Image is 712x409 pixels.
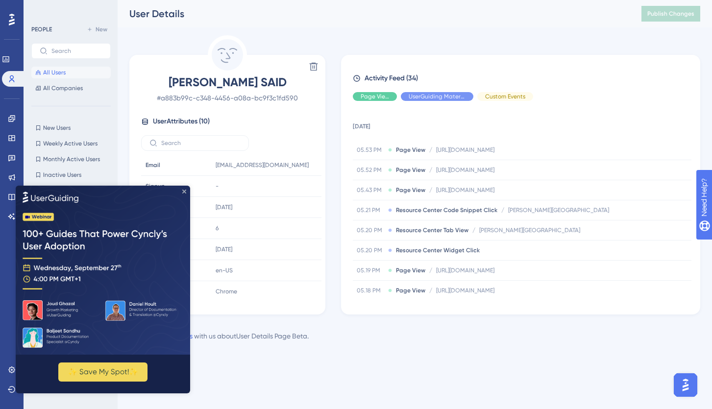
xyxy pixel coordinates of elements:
span: [PERSON_NAME] SAID [141,74,314,90]
span: 05.19 PM [357,266,384,274]
button: Weekly Active Users [31,138,111,149]
span: New [96,25,107,33]
span: Page View [396,166,425,174]
button: Monthly Active Users [31,153,111,165]
span: Page View [396,146,425,154]
span: New Users [43,124,71,132]
span: UserGuiding Material [409,93,466,100]
time: [DATE] [216,204,232,211]
span: Page View [396,186,425,194]
span: Page View [396,287,425,294]
span: All Users [43,69,66,76]
span: en-US [216,266,233,274]
span: 05.52 PM [357,166,384,174]
span: [URL][DOMAIN_NAME] [436,266,494,274]
span: Activity Feed (34) [365,72,418,84]
span: 05.20 PM [357,226,384,234]
div: Close Preview [167,4,171,8]
span: 6 [216,224,219,232]
span: / [429,186,432,194]
input: Search [51,48,102,54]
span: / [429,287,432,294]
td: [DATE] [353,109,691,140]
span: User Attributes ( 10 ) [153,116,210,127]
span: [URL][DOMAIN_NAME] [436,287,494,294]
span: [EMAIL_ADDRESS][DOMAIN_NAME] [216,161,309,169]
span: / [501,206,504,214]
span: Page View [361,93,389,100]
span: Monthly Active Users [43,155,100,163]
span: # a883b99c-c348-4456-a08a-bc9f3c1fd590 [141,92,314,104]
span: 05.43 PM [357,186,384,194]
span: [URL][DOMAIN_NAME] [436,166,494,174]
span: 05.20 PM [357,246,384,254]
span: Custom Events [485,93,525,100]
input: Search [161,140,241,146]
span: Resource Center Widget Click [396,246,480,254]
span: Resource Center Code Snippet Click [396,206,497,214]
button: New Users [31,122,111,134]
span: Publish Changes [647,10,694,18]
span: / [472,226,475,234]
span: 05.53 PM [357,146,384,154]
span: [URL][DOMAIN_NAME] [436,146,494,154]
iframe: UserGuiding AI Assistant Launcher [671,370,700,400]
span: [URL][DOMAIN_NAME] [436,186,494,194]
time: [DATE] [216,246,232,253]
button: New [83,24,111,35]
span: 05.21 PM [357,206,384,214]
span: Need Help? [23,2,61,14]
div: User Details [129,7,617,21]
button: All Companies [31,82,111,94]
span: [PERSON_NAME][GEOGRAPHIC_DATA] [508,206,609,214]
span: [PERSON_NAME][GEOGRAPHIC_DATA] [479,226,580,234]
div: with us about User Details Page Beta . [129,330,309,342]
span: / [429,166,432,174]
span: - [216,182,219,190]
button: Inactive Users [31,169,111,181]
span: All Companies [43,84,83,92]
span: / [429,146,432,154]
span: Email [146,161,160,169]
span: Signup [146,182,165,190]
button: All Users [31,67,111,78]
span: Resource Center Tab View [396,226,468,234]
span: Page View [396,266,425,274]
span: Chrome [216,288,237,295]
div: PEOPLE [31,25,52,33]
span: / [429,266,432,274]
span: 05.18 PM [357,287,384,294]
button: ✨ Save My Spot!✨ [43,177,132,196]
span: Inactive Users [43,171,81,179]
button: Publish Changes [641,6,700,22]
span: Weekly Active Users [43,140,98,147]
